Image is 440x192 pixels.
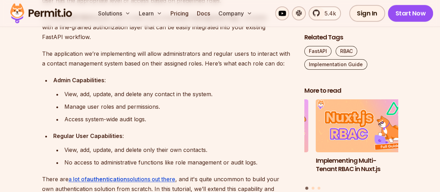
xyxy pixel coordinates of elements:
[316,156,410,174] h3: Implementing Multi-Tenant RBAC in Nuxt.js
[312,187,314,190] button: Go to slide 2
[304,46,331,57] a: FastAPI
[7,1,75,25] img: Permit logo
[336,46,357,57] a: RBAC
[318,187,320,190] button: Go to slide 3
[316,100,410,153] img: Implementing Multi-Tenant RBAC in Nuxt.js
[64,89,293,99] div: View, add, update, and delete any contact in the system.
[304,100,398,191] div: Posts
[64,102,293,112] div: Manage user roles and permissions.
[42,13,293,42] p: In this guide, we’ll create a secure , complete with a fine-grained authorization layer that can ...
[53,75,293,85] div: :
[42,49,293,68] p: The application we’re implementing will allow administrators and regular users to interact with a...
[69,176,175,183] a: a lot ofauthenticationsolutions out there
[215,100,309,153] img: Policy-Based Access Control (PBAC) Isn’t as Great as You Think
[215,100,309,183] li: 3 of 3
[305,187,309,190] button: Go to slide 1
[53,132,122,139] strong: Regular User Capabilities
[87,176,127,183] strong: authentication
[349,5,385,22] a: Sign In
[64,158,293,167] div: No access to administrative functions like role management or audit logs.
[53,77,104,84] strong: Admin Capabilities
[53,131,293,141] div: :
[304,33,398,42] h2: Related Tags
[215,156,309,182] h3: Policy-Based Access Control (PBAC) Isn’t as Great as You Think
[388,5,433,22] a: Start Now
[309,6,341,20] a: 5.4k
[304,87,398,95] h2: More to read
[320,9,336,17] span: 5.4k
[316,100,410,183] li: 1 of 3
[216,6,255,20] button: Company
[95,6,133,20] button: Solutions
[168,6,191,20] a: Pricing
[304,60,367,70] a: Implementation Guide
[64,145,293,155] div: View, add, update, and delete only their own contacts.
[64,114,293,124] div: Access system-wide audit logs.
[136,6,165,20] button: Learn
[316,100,410,183] a: Implementing Multi-Tenant RBAC in Nuxt.jsImplementing Multi-Tenant RBAC in Nuxt.js
[194,6,213,20] a: Docs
